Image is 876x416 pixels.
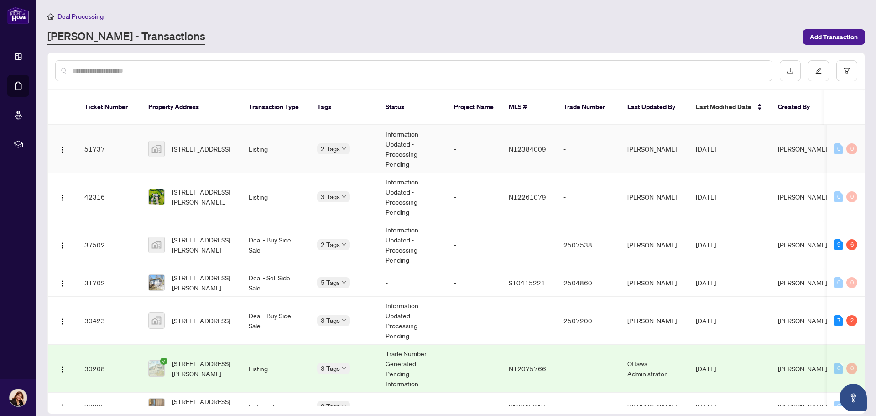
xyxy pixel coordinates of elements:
td: 2507538 [556,221,620,269]
td: 2504860 [556,269,620,297]
div: 0 [834,363,843,374]
span: 3 Tags [321,315,340,326]
td: 37502 [77,221,141,269]
button: Logo [55,399,70,414]
div: 0 [834,277,843,288]
span: 2 Tags [321,143,340,154]
span: down [342,147,346,151]
span: check-circle [160,358,167,365]
span: 2 Tags [321,401,340,411]
td: [PERSON_NAME] [620,269,688,297]
span: N12075766 [509,364,546,373]
td: 30208 [77,345,141,393]
th: Trade Number [556,90,620,125]
span: [STREET_ADDRESS] [172,144,230,154]
img: thumbnail-img [149,275,164,290]
td: - [447,173,501,221]
td: - [556,125,620,173]
img: Logo [59,280,66,287]
span: [STREET_ADDRESS] [172,316,230,326]
td: Listing [241,345,310,393]
span: S12046740 [509,402,545,411]
img: thumbnail-img [149,399,164,414]
th: Tags [310,90,378,125]
img: Logo [59,242,66,249]
td: Information Updated - Processing Pending [378,125,447,173]
td: Deal - Buy Side Sale [241,297,310,345]
span: [DATE] [696,316,716,325]
img: Logo [59,194,66,201]
td: 2507200 [556,297,620,345]
div: 0 [846,363,857,374]
span: [PERSON_NAME] [778,402,827,411]
td: Trade Number Generated - Pending Information [378,345,447,393]
span: down [342,242,346,247]
img: Logo [59,318,66,325]
td: Ottawa Administrator [620,345,688,393]
span: [STREET_ADDRESS][PERSON_NAME] [172,273,234,293]
img: Profile Icon [10,389,27,406]
span: 2 Tags [321,239,340,250]
a: [PERSON_NAME] - Transactions [47,29,205,45]
span: home [47,13,54,20]
span: [PERSON_NAME] [778,279,827,287]
span: down [342,318,346,323]
span: N12384009 [509,145,546,153]
span: [PERSON_NAME] [778,145,827,153]
span: Deal Processing [57,12,104,21]
img: Logo [59,146,66,153]
td: 31702 [77,269,141,297]
td: Information Updated - Processing Pending [378,173,447,221]
img: thumbnail-img [149,361,164,376]
td: 51737 [77,125,141,173]
span: 5 Tags [321,277,340,288]
td: - [378,269,447,297]
td: - [556,345,620,393]
th: Ticket Number [77,90,141,125]
button: download [780,60,801,81]
td: Listing [241,173,310,221]
button: Add Transaction [803,29,865,45]
span: N12261079 [509,193,546,201]
th: Project Name [447,90,501,125]
span: 3 Tags [321,191,340,202]
button: Logo [55,275,70,290]
button: Logo [55,313,70,328]
img: thumbnail-img [149,141,164,157]
img: Logo [59,404,66,411]
div: 0 [846,277,857,288]
span: [DATE] [696,279,716,287]
span: [STREET_ADDRESS][PERSON_NAME][PERSON_NAME] [172,187,234,207]
span: [PERSON_NAME] [778,316,827,325]
span: [STREET_ADDRESS][PERSON_NAME] [172,235,234,255]
button: Logo [55,237,70,252]
button: Logo [55,361,70,376]
div: 0 [834,191,843,202]
img: thumbnail-img [149,237,164,253]
div: 0 [834,143,843,154]
span: down [342,280,346,285]
img: logo [7,7,29,24]
td: Information Updated - Processing Pending [378,297,447,345]
td: - [447,297,501,345]
img: Logo [59,366,66,373]
div: 0 [846,191,857,202]
span: [DATE] [696,193,716,201]
span: Add Transaction [810,30,858,44]
span: [DATE] [696,241,716,249]
td: 30423 [77,297,141,345]
td: Information Updated - Processing Pending [378,221,447,269]
td: Deal - Sell Side Sale [241,269,310,297]
td: - [447,345,501,393]
span: [DATE] [696,364,716,373]
span: [DATE] [696,402,716,411]
div: 7 [834,315,843,326]
div: 2 [846,315,857,326]
td: - [447,269,501,297]
img: thumbnail-img [149,189,164,205]
span: [PERSON_NAME] [778,364,827,373]
span: download [787,68,793,74]
th: Transaction Type [241,90,310,125]
th: Last Modified Date [688,90,771,125]
button: Logo [55,190,70,204]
